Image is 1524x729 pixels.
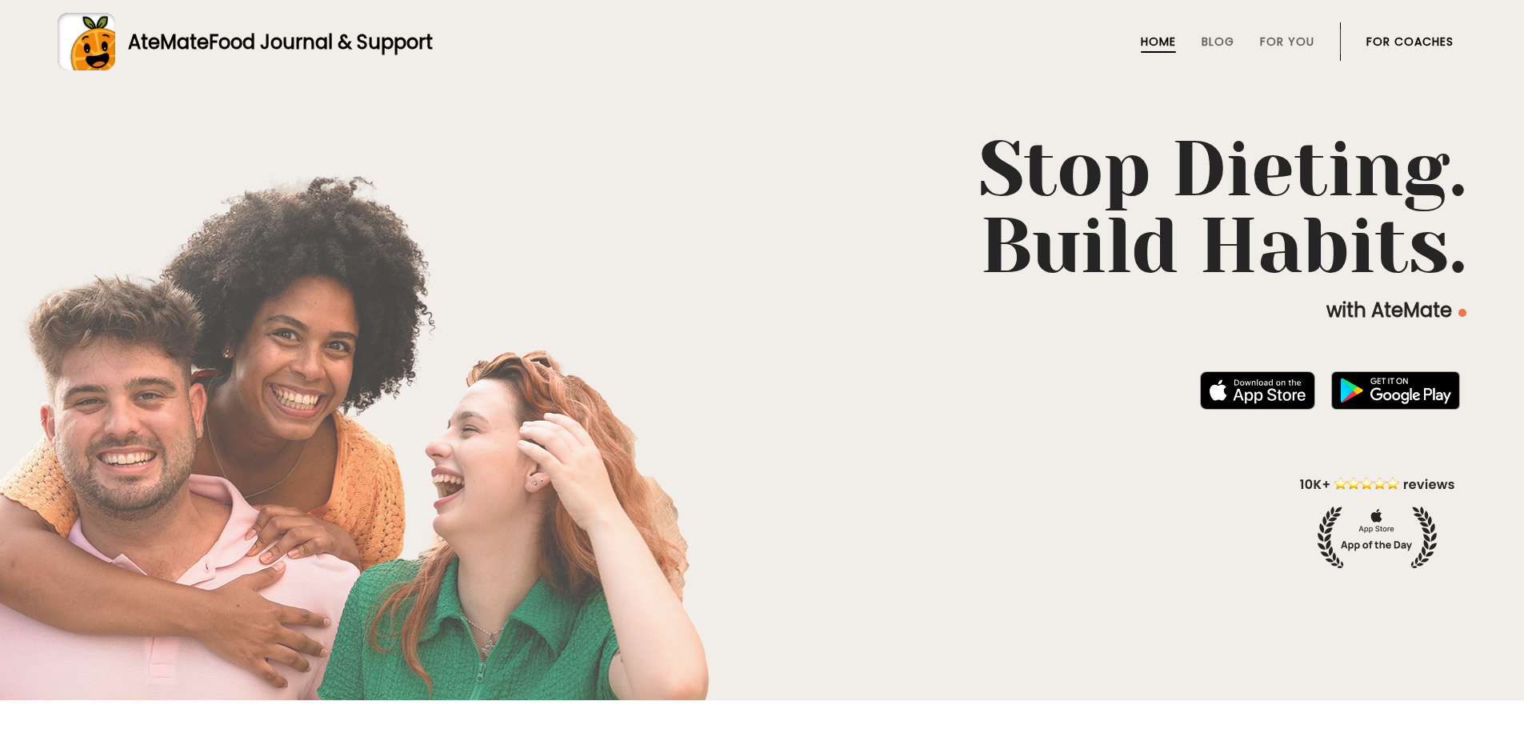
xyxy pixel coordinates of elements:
a: For You [1260,35,1314,48]
img: badge-download-apple.svg [1200,371,1315,410]
p: with AteMate [58,298,1466,323]
img: badge-download-google.png [1331,371,1460,410]
div: AteMate [115,28,433,56]
h1: Stop Dieting. Build Habits. [58,131,1466,285]
a: Blog [1202,35,1234,48]
img: home-hero-appoftheday.png [1288,475,1466,568]
a: For Coaches [1366,35,1454,48]
a: Home [1141,35,1176,48]
a: AteMateFood Journal & Support [58,13,1466,70]
span: Food Journal & Support [209,29,433,55]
